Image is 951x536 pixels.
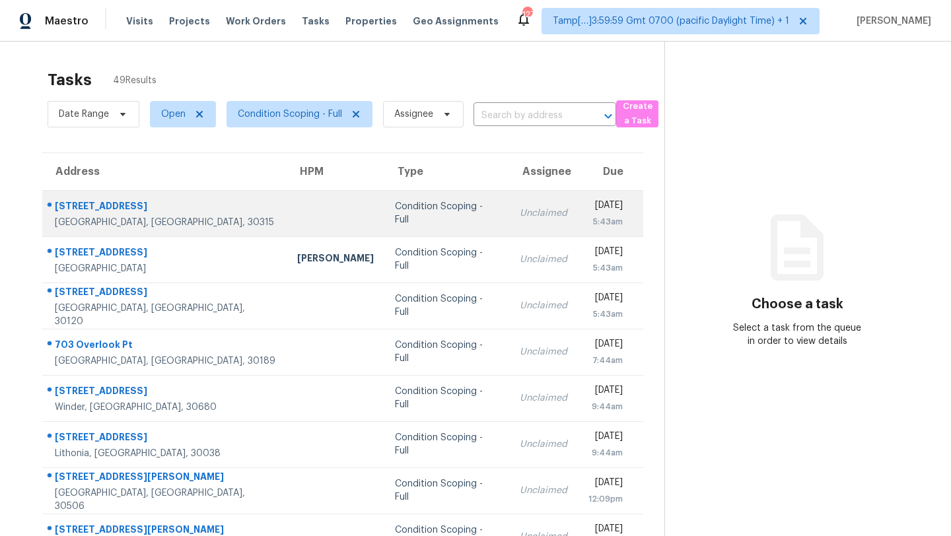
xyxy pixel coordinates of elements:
[588,354,623,367] div: 7:44am
[588,215,623,228] div: 5:43am
[588,308,623,321] div: 5:43am
[55,486,276,513] div: [GEOGRAPHIC_DATA], [GEOGRAPHIC_DATA], 30506
[55,302,276,328] div: [GEOGRAPHIC_DATA], [GEOGRAPHIC_DATA], 30120
[851,15,931,28] span: [PERSON_NAME]
[226,15,286,28] span: Work Orders
[48,73,92,86] h2: Tasks
[520,484,567,497] div: Unclaimed
[59,108,109,121] span: Date Range
[395,292,499,319] div: Condition Scoping - Full
[297,251,374,268] div: [PERSON_NAME]
[55,285,276,302] div: [STREET_ADDRESS]
[588,446,623,459] div: 9:44am
[55,447,276,460] div: Lithonia, [GEOGRAPHIC_DATA], 30038
[395,477,499,504] div: Condition Scoping - Full
[623,99,652,129] span: Create a Task
[509,153,578,190] th: Assignee
[395,200,499,226] div: Condition Scoping - Full
[55,401,276,414] div: Winder, [GEOGRAPHIC_DATA], 30680
[55,430,276,447] div: [STREET_ADDRESS]
[395,385,499,411] div: Condition Scoping - Full
[55,262,276,275] div: [GEOGRAPHIC_DATA]
[394,108,433,121] span: Assignee
[42,153,287,190] th: Address
[55,470,276,486] div: [STREET_ADDRESS][PERSON_NAME]
[520,438,567,451] div: Unclaimed
[395,431,499,457] div: Condition Scoping - Full
[588,261,623,275] div: 5:43am
[55,199,276,216] div: [STREET_ADDRESS]
[588,476,623,492] div: [DATE]
[45,15,88,28] span: Maestro
[55,384,276,401] div: [STREET_ADDRESS]
[588,400,623,413] div: 9:44am
[752,298,843,311] h3: Choose a task
[520,345,567,358] div: Unclaimed
[588,337,623,354] div: [DATE]
[287,153,384,190] th: HPM
[161,108,186,121] span: Open
[588,291,623,308] div: [DATE]
[522,8,532,21] div: 127
[474,106,579,126] input: Search by address
[126,15,153,28] span: Visits
[384,153,509,190] th: Type
[302,17,330,26] span: Tasks
[413,15,499,28] span: Geo Assignments
[345,15,397,28] span: Properties
[731,321,864,348] div: Select a task from the queue in order to view details
[588,199,623,215] div: [DATE]
[578,153,643,190] th: Due
[588,492,623,506] div: 12:09pm
[520,253,567,266] div: Unclaimed
[588,245,623,261] div: [DATE]
[113,74,157,87] span: 49 Results
[238,108,342,121] span: Condition Scoping - Full
[520,391,567,405] div: Unclaimed
[553,15,789,28] span: Tamp[…]3:59:59 Gmt 0700 (pacific Daylight Time) + 1
[520,207,567,220] div: Unclaimed
[588,430,623,446] div: [DATE]
[395,246,499,273] div: Condition Scoping - Full
[55,338,276,354] div: 703 Overlook Pt
[55,246,276,262] div: [STREET_ADDRESS]
[169,15,210,28] span: Projects
[616,100,658,127] button: Create a Task
[599,107,617,125] button: Open
[55,354,276,368] div: [GEOGRAPHIC_DATA], [GEOGRAPHIC_DATA], 30189
[588,384,623,400] div: [DATE]
[55,216,276,229] div: [GEOGRAPHIC_DATA], [GEOGRAPHIC_DATA], 30315
[395,339,499,365] div: Condition Scoping - Full
[520,299,567,312] div: Unclaimed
